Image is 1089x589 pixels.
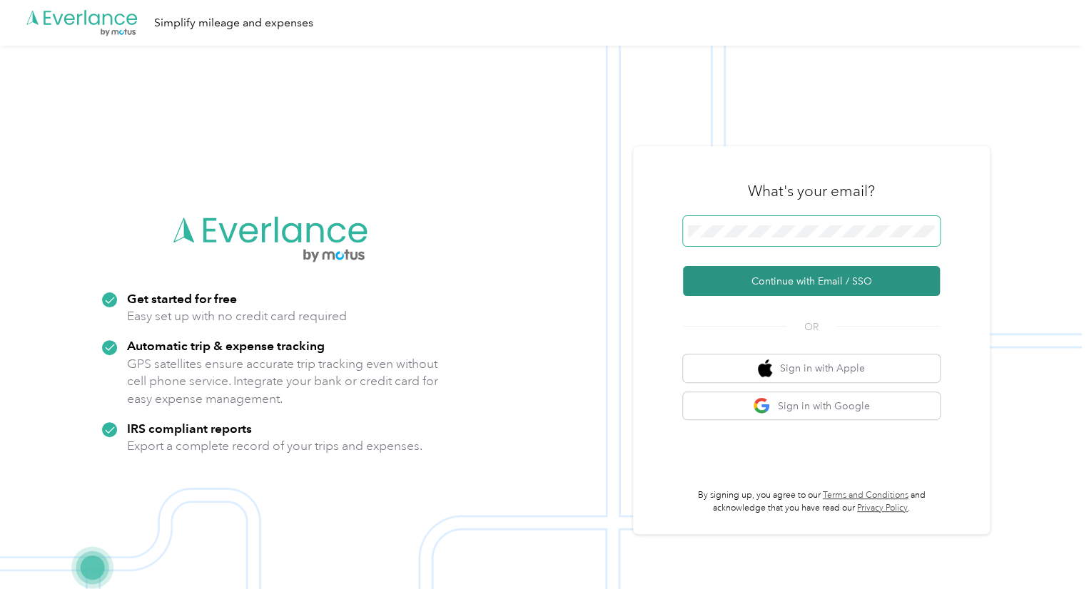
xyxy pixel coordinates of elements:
a: Privacy Policy [857,503,908,513]
span: OR [786,319,836,334]
p: By signing up, you agree to our and acknowledge that you have read our . [683,489,940,514]
a: Terms and Conditions [823,490,908,501]
p: Export a complete record of your trips and expenses. [127,437,422,455]
strong: Automatic trip & expense tracking [127,338,325,353]
strong: Get started for free [127,291,237,306]
button: apple logoSign in with Apple [683,354,940,382]
p: Easy set up with no credit card required [127,307,347,325]
button: google logoSign in with Google [683,392,940,420]
h3: What's your email? [748,181,875,201]
strong: IRS compliant reports [127,421,252,436]
p: GPS satellites ensure accurate trip tracking even without cell phone service. Integrate your bank... [127,355,439,408]
button: Continue with Email / SSO [683,266,940,296]
div: Simplify mileage and expenses [154,14,313,32]
img: google logo [753,397,771,415]
img: apple logo [758,359,772,377]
